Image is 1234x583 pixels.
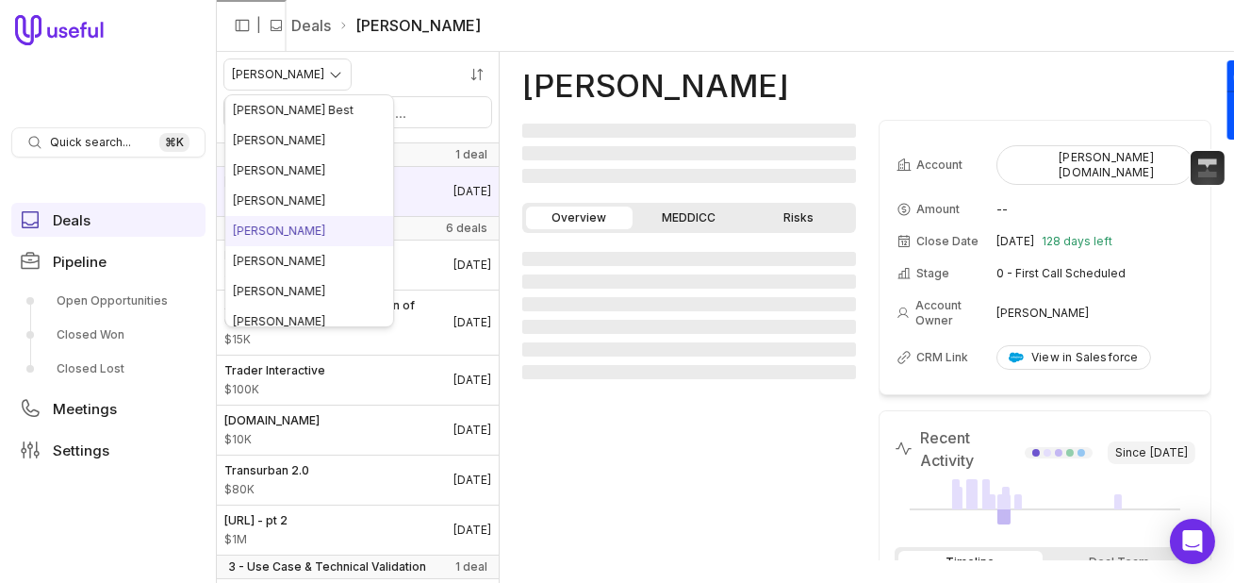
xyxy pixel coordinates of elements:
[233,284,325,298] span: [PERSON_NAME]
[233,103,354,117] span: [PERSON_NAME] Best
[233,254,325,268] span: [PERSON_NAME]
[233,163,325,177] span: [PERSON_NAME]
[233,133,325,147] span: [PERSON_NAME]
[233,224,325,238] span: [PERSON_NAME]
[233,314,325,328] span: [PERSON_NAME]
[233,193,325,208] span: [PERSON_NAME]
